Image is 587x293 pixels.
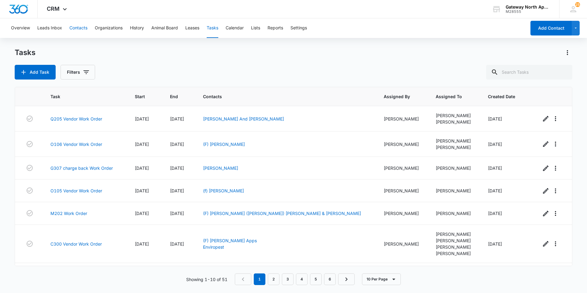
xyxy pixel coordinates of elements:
[384,241,421,247] div: [PERSON_NAME]
[282,273,293,285] a: Page 3
[203,238,257,243] a: (F) [PERSON_NAME] Apps
[310,273,322,285] a: Page 5
[436,250,473,257] div: [PERSON_NAME]
[203,142,245,147] a: (F) [PERSON_NAME]
[563,48,572,57] button: Actions
[575,2,580,7] div: notifications count
[488,211,502,216] span: [DATE]
[203,116,284,121] a: [PERSON_NAME] And [PERSON_NAME]
[506,5,550,9] div: account name
[186,276,227,283] p: Showing 1-10 of 51
[47,6,60,12] span: CRM
[50,116,102,122] a: Q205 Vendor Work Order
[170,93,179,100] span: End
[50,241,102,247] a: C300 Vendor Work Order
[486,65,572,80] input: Search Tasks
[436,231,473,237] div: [PERSON_NAME]
[135,188,149,193] span: [DATE]
[50,187,102,194] a: O105 Vendor Work Order
[135,241,149,247] span: [DATE]
[170,142,184,147] span: [DATE]
[11,18,30,38] button: Overview
[384,116,421,122] div: [PERSON_NAME]
[37,18,62,38] button: Leads Inbox
[436,187,473,194] div: [PERSON_NAME]
[170,116,184,121] span: [DATE]
[575,2,580,7] span: 25
[50,93,111,100] span: Task
[69,18,87,38] button: Contacts
[324,273,336,285] a: Page 6
[203,244,224,250] a: Enviropest
[436,210,473,217] div: [PERSON_NAME]
[488,188,502,193] span: [DATE]
[384,141,421,147] div: [PERSON_NAME]
[436,93,464,100] span: Assigned To
[290,18,307,38] button: Settings
[506,9,550,14] div: account id
[15,65,56,80] button: Add Task
[50,210,87,217] a: M202 Work Order
[61,65,95,80] button: Filters
[207,18,218,38] button: Tasks
[15,48,35,57] h1: Tasks
[362,273,401,285] button: 10 Per Page
[203,93,360,100] span: Contacts
[135,165,149,171] span: [DATE]
[488,116,502,121] span: [DATE]
[436,112,473,119] div: [PERSON_NAME]
[436,165,473,171] div: [PERSON_NAME]
[254,273,265,285] em: 1
[170,241,184,247] span: [DATE]
[170,211,184,216] span: [DATE]
[203,165,238,171] a: [PERSON_NAME]
[436,144,473,150] div: [PERSON_NAME]
[251,18,260,38] button: Lists
[488,241,502,247] span: [DATE]
[95,18,123,38] button: Organizations
[170,188,184,193] span: [DATE]
[384,210,421,217] div: [PERSON_NAME]
[235,273,355,285] nav: Pagination
[130,18,144,38] button: History
[384,93,412,100] span: Assigned By
[226,18,244,38] button: Calendar
[203,211,361,216] a: (F) [PERSON_NAME] ([PERSON_NAME]) [PERSON_NAME] & [PERSON_NAME]
[50,141,102,147] a: O106 Vendor Work Order
[488,93,518,100] span: Created Date
[338,273,355,285] a: Next Page
[170,165,184,171] span: [DATE]
[436,138,473,144] div: [PERSON_NAME]
[135,116,149,121] span: [DATE]
[436,237,473,244] div: [PERSON_NAME]
[135,142,149,147] span: [DATE]
[530,21,572,35] button: Add Contact
[50,165,113,171] a: G307 charge back Work Order
[268,18,283,38] button: Reports
[151,18,178,38] button: Animal Board
[185,18,199,38] button: Leases
[135,211,149,216] span: [DATE]
[268,273,279,285] a: Page 2
[203,188,244,193] a: (f) [PERSON_NAME]
[436,119,473,125] div: [PERSON_NAME]
[296,273,308,285] a: Page 4
[436,244,473,250] div: [PERSON_NAME]
[384,187,421,194] div: [PERSON_NAME]
[488,142,502,147] span: [DATE]
[384,165,421,171] div: [PERSON_NAME]
[488,165,502,171] span: [DATE]
[135,93,146,100] span: Start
